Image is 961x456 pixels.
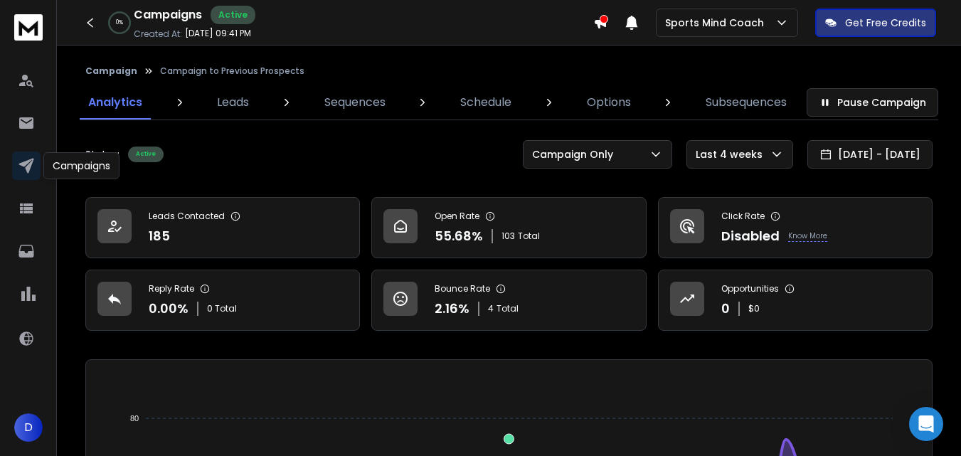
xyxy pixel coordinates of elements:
div: Open Intercom Messenger [909,407,943,441]
img: logo [14,14,43,41]
a: Reply Rate0.00%0 Total [85,270,360,331]
button: Get Free Credits [815,9,936,37]
p: Last 4 weeks [696,147,768,161]
p: 0 [721,299,730,319]
button: D [14,413,43,442]
p: 0 % [116,18,123,27]
a: Leads [208,85,257,120]
p: Click Rate [721,211,765,222]
tspan: 80 [130,414,139,423]
p: Get Free Credits [845,16,926,30]
span: Total [497,303,519,314]
button: Pause Campaign [807,88,938,117]
a: Click RateDisabledKnow More [658,197,933,258]
a: Bounce Rate2.16%4Total [371,270,646,331]
div: Active [211,6,255,24]
p: Disabled [721,226,780,246]
a: Options [578,85,639,120]
span: 103 [501,230,515,242]
a: Leads Contacted185 [85,197,360,258]
p: [DATE] 09:41 PM [185,28,251,39]
p: Opportunities [721,283,779,295]
p: Leads [217,94,249,111]
a: Subsequences [697,85,795,120]
a: Sequences [316,85,394,120]
p: Bounce Rate [435,283,490,295]
p: Reply Rate [149,283,194,295]
p: Know More [788,230,827,242]
p: Sports Mind Coach [665,16,770,30]
a: Schedule [452,85,520,120]
p: Open Rate [435,211,479,222]
p: $ 0 [748,303,760,314]
div: Active [128,147,164,162]
p: Analytics [88,94,142,111]
p: Leads Contacted [149,211,225,222]
p: Campaign Only [532,147,619,161]
button: [DATE] - [DATE] [807,140,933,169]
p: 0 Total [207,303,237,314]
h1: Campaigns [134,6,202,23]
a: Analytics [80,85,151,120]
p: 0.00 % [149,299,189,319]
p: 185 [149,226,170,246]
span: Total [518,230,540,242]
p: Campaign to Previous Prospects [160,65,304,77]
p: Options [587,94,631,111]
a: Opportunities0$0 [658,270,933,331]
button: Campaign [85,65,137,77]
p: Sequences [324,94,386,111]
p: 55.68 % [435,226,483,246]
p: Schedule [460,94,511,111]
div: Campaigns [43,152,120,179]
p: Created At: [134,28,182,40]
span: 4 [488,303,494,314]
p: 2.16 % [435,299,469,319]
a: Open Rate55.68%103Total [371,197,646,258]
p: Subsequences [706,94,787,111]
p: Status: [85,147,120,161]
